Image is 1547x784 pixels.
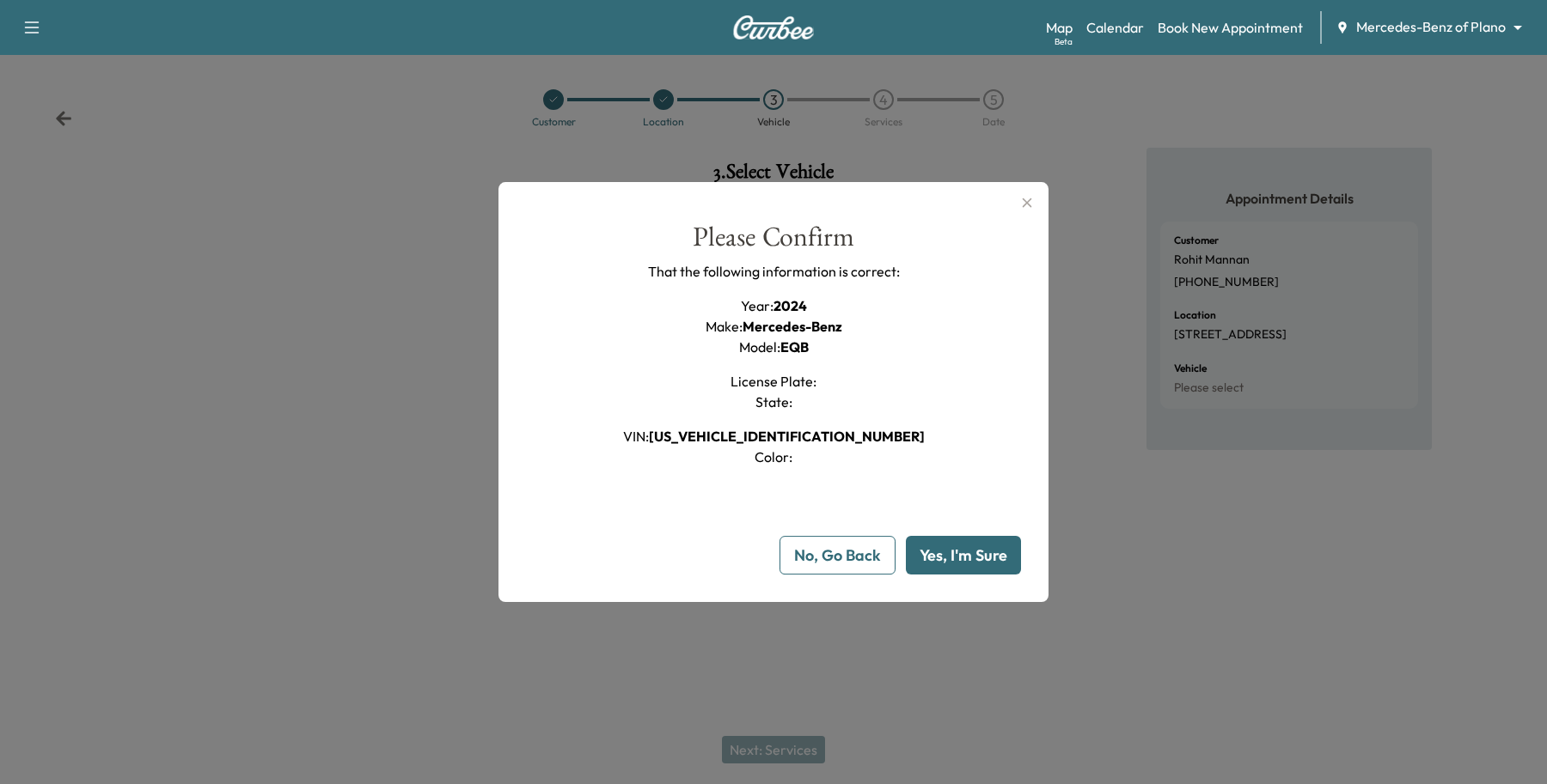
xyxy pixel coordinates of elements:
div: Beta [1055,35,1073,48]
img: Curbee Logo [732,15,815,40]
a: Book New Appointment [1158,17,1303,38]
h1: Model : [739,337,809,357]
p: That the following information is correct: [648,261,900,282]
h1: License Plate : [731,371,816,392]
h1: Make : [706,316,842,337]
span: Mercedes-Benz of Plano [1356,17,1506,37]
h1: Year : [741,295,807,316]
button: Yes, I'm Sure [906,536,1021,574]
a: Calendar [1086,17,1144,38]
span: [US_VEHICLE_IDENTIFICATION_NUMBER] [649,428,925,445]
h1: Color : [755,447,792,467]
h1: State : [755,392,792,412]
span: 2024 [773,297,807,314]
a: MapBeta [1046,17,1073,38]
span: EQB [780,338,809,356]
div: Please Confirm [693,223,854,262]
h1: VIN : [623,426,925,447]
button: No, Go Back [780,536,896,574]
span: Mercedes-Benz [743,318,842,335]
